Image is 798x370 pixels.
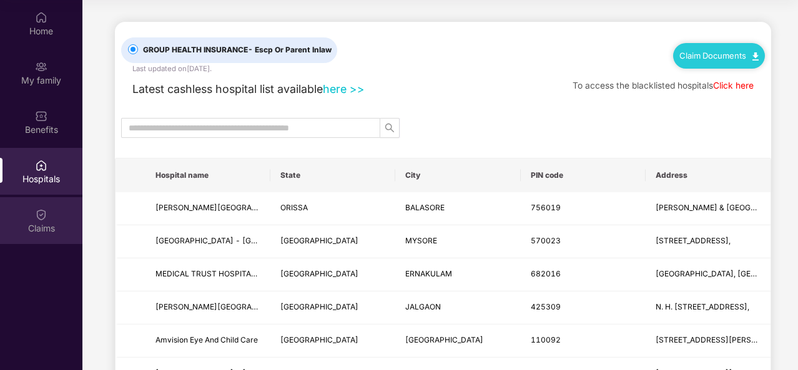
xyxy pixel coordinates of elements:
[270,291,395,324] td: MAHARASHTRA
[132,82,323,95] span: Latest cashless hospital list available
[270,192,395,225] td: ORISSA
[380,118,400,138] button: search
[323,82,365,95] a: here >>
[155,335,258,344] span: Amvision Eye And Child Care
[145,324,270,358] td: Amvision Eye And Child Care
[713,80,754,90] a: Click here
[646,225,771,258] td: # 644 , ADICHUNCHANAGIRI MAIN ROAD, ARAVINDA NAGAR,
[145,258,270,291] td: MEDICAL TRUST HOSPITAL (OWNED BY PULIKKAL MEDICAL FOUNDATION) - ERNAKULAM
[138,44,337,56] span: GROUP HEALTH INSURANCE
[145,225,270,258] td: ARAVINDA HOSPITAL - MYSORE
[270,324,395,358] td: DELHI
[270,225,395,258] td: KARNATAKA
[35,208,47,221] img: svg+xml;base64,PHN2ZyBpZD0iQ2xhaW0iIHhtbG5zPSJodHRwOi8vd3d3LnczLm9yZy8yMDAwL3N2ZyIgd2lkdGg9IjIwIi...
[646,158,771,192] th: Address
[679,51,759,61] a: Claim Documents
[405,335,483,344] span: [GEOGRAPHIC_DATA]
[395,192,520,225] td: BALASORE
[646,258,771,291] td: M G ROAD, COCHIN,
[395,158,520,192] th: City
[280,269,358,278] span: [GEOGRAPHIC_DATA]
[35,110,47,122] img: svg+xml;base64,PHN2ZyBpZD0iQmVuZWZpdHMiIHhtbG5zPSJodHRwOi8vd3d3LnczLm9yZy8yMDAwL3N2ZyIgd2lkdGg9Ij...
[395,324,520,358] td: NEW DELHI
[656,236,731,245] span: [STREET_ADDRESS],
[35,11,47,24] img: svg+xml;base64,PHN2ZyBpZD0iSG9tZSIgeG1sbnM9Imh0dHA6Ly93d3cudzMub3JnLzIwMDAvc3ZnIiB3aWR0aD0iMjAiIG...
[280,302,358,311] span: [GEOGRAPHIC_DATA]
[656,170,761,180] span: Address
[405,203,445,212] span: BALASORE
[132,63,212,74] div: Last updated on [DATE] .
[646,291,771,324] td: N. H. 6, JALGAON BHUSAWAL ROAD,
[573,80,713,90] span: To access the blacklisted hospitals
[531,335,561,344] span: 110092
[752,52,759,61] img: svg+xml;base64,PHN2ZyB4bWxucz0iaHR0cDovL3d3dy53My5vcmcvMjAwMC9zdmciIHdpZHRoPSIxMC40IiBoZWlnaHQ9Ij...
[405,269,452,278] span: ERNAKULAM
[531,269,561,278] span: 682016
[395,225,520,258] td: MYSORE
[280,236,358,245] span: [GEOGRAPHIC_DATA]
[145,158,270,192] th: Hospital name
[531,236,561,245] span: 570023
[405,302,441,311] span: JALGAON
[656,335,791,344] span: [STREET_ADDRESS][PERSON_NAME]
[531,203,561,212] span: 756019
[155,170,260,180] span: Hospital name
[405,236,437,245] span: MYSORE
[145,291,270,324] td: DR. ULHAS PATIL MEDICAL COLLEGE AND HOSPITAL - JALGAON
[248,45,332,54] span: - Escp Or Parent Inlaw
[646,324,771,358] td: 8, GF, EAST END ENCLAVE, LAXMI NAGAR, DELHI - 110092
[380,123,399,133] span: search
[656,302,749,311] span: N. H. [STREET_ADDRESS],
[155,269,516,278] span: MEDICAL TRUST HOSPITAL (OWNED BY PULIKKAL MEDICAL FOUNDATION) - [GEOGRAPHIC_DATA]
[270,158,395,192] th: State
[270,258,395,291] td: KERALA
[395,291,520,324] td: JALGAON
[155,302,393,311] span: [PERSON_NAME][GEOGRAPHIC_DATA] AND [GEOGRAPHIC_DATA]
[155,236,320,245] span: [GEOGRAPHIC_DATA] - [GEOGRAPHIC_DATA]
[145,192,270,225] td: L V Prasad Eye Institute NMB Eye Centre-Balasore
[395,258,520,291] td: ERNAKULAM
[280,203,308,212] span: ORISSA
[155,203,458,212] span: [PERSON_NAME][GEOGRAPHIC_DATA] [GEOGRAPHIC_DATA]-[GEOGRAPHIC_DATA]
[531,302,561,311] span: 425309
[521,158,646,192] th: PIN code
[646,192,771,225] td: Naraindas & Morbai Budhrani Eye Centre, L V Prasad Eye Institute,Ganeswarpur,Remuna,Januganj,Bala...
[35,159,47,172] img: svg+xml;base64,PHN2ZyBpZD0iSG9zcGl0YWxzIiB4bWxucz0iaHR0cDovL3d3dy53My5vcmcvMjAwMC9zdmciIHdpZHRoPS...
[280,335,358,344] span: [GEOGRAPHIC_DATA]
[35,61,47,73] img: svg+xml;base64,PHN2ZyB3aWR0aD0iMjAiIGhlaWdodD0iMjAiIHZpZXdCb3g9IjAgMCAyMCAyMCIgZmlsbD0ibm9uZSIgeG...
